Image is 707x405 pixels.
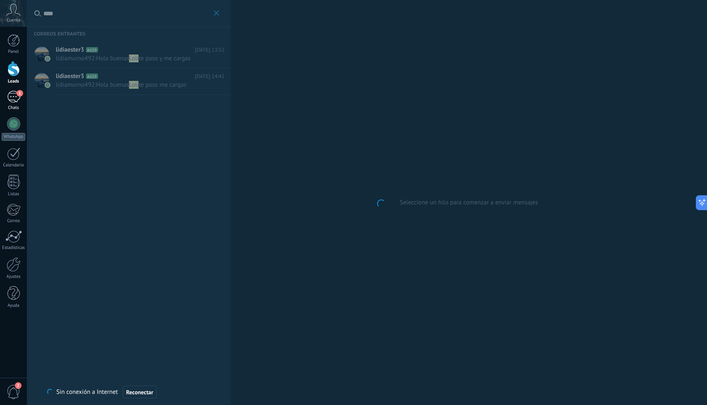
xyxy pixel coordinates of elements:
[123,386,157,399] button: Reconectar
[47,385,156,399] div: Sin conexión a Internet
[2,105,26,111] div: Chats
[7,18,20,23] span: Cuenta
[2,49,26,54] div: Panel
[2,274,26,279] div: Ajustes
[2,79,26,84] div: Leads
[2,245,26,251] div: Estadísticas
[15,382,21,389] span: 2
[2,163,26,168] div: Calendario
[2,192,26,197] div: Listas
[2,133,25,141] div: WhatsApp
[17,90,23,97] span: 1
[2,303,26,308] div: Ayuda
[126,389,153,395] span: Reconectar
[2,218,26,224] div: Correo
